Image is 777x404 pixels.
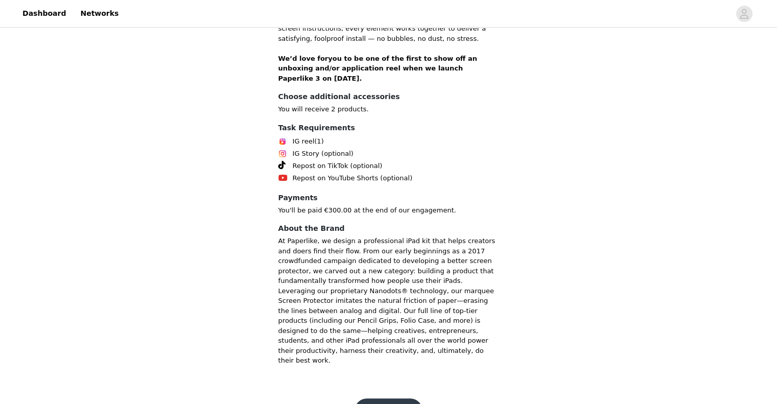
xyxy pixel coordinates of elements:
[293,149,354,159] span: IG Story (optional)
[293,136,315,147] span: IG reel
[293,161,383,171] span: Repost on TikTok (optional)
[278,123,499,133] h4: Task Requirements
[278,137,287,146] img: Instagram Reels Icon
[278,150,287,158] img: Instagram Icon
[278,223,499,234] h4: About the Brand
[278,91,499,102] h4: Choose additional accessories
[16,2,72,25] a: Dashboard
[278,14,499,44] p: From the packaging to the install tools to the interactive on-screen instructions, every element ...
[739,6,749,22] div: avatar
[314,136,323,147] span: (1)
[278,55,328,62] strong: We’d love for
[278,236,499,366] p: At Paperlike, we design a professional iPad kit that helps creators and doers find their flow. Fr...
[278,55,477,82] strong: you to be one of the first to show off an unboxing and/or application reel when we launch Paperli...
[278,193,499,203] h4: Payments
[278,104,499,114] p: You will receive 2 products.
[278,205,499,216] p: You'll be paid €300.00 at the end of our engagement.
[74,2,125,25] a: Networks
[293,173,413,183] span: Repost on YouTube Shorts (optional)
